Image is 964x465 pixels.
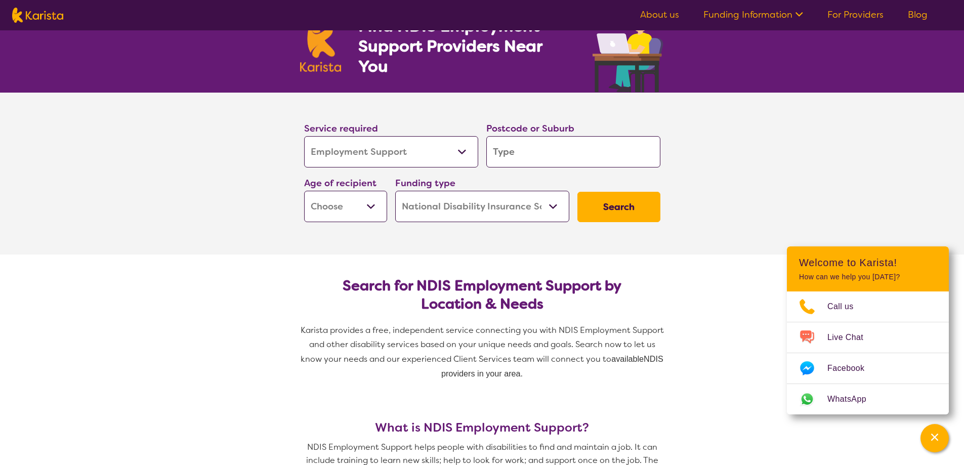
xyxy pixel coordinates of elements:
button: Channel Menu [920,424,949,452]
label: Age of recipient [304,177,376,189]
div: Channel Menu [787,246,949,414]
a: About us [640,9,679,21]
span: WhatsApp [827,392,878,407]
a: Web link opens in a new tab. [787,384,949,414]
img: employment-support [593,4,664,93]
h1: Find NDIS Employment Support Providers Near You [358,16,575,76]
input: Type [486,136,660,167]
span: Call us [827,299,866,314]
a: For Providers [827,9,884,21]
span: available [611,354,644,363]
label: Postcode or Suburb [486,122,574,135]
span: Live Chat [827,330,875,345]
button: Search [577,192,660,222]
h3: What is NDIS Employment Support? [300,420,664,435]
a: Funding Information [703,9,803,21]
label: Funding type [395,177,455,189]
a: Blog [908,9,928,21]
span: Karista provides a free, independent service connecting you with NDIS Employment Support and othe... [301,325,666,364]
span: Facebook [827,361,876,376]
h2: Welcome to Karista! [799,257,937,269]
img: Karista logo [300,17,342,72]
label: Service required [304,122,378,135]
img: Karista logo [12,8,63,23]
h2: Search for NDIS Employment Support by Location & Needs [312,277,652,313]
ul: Choose channel [787,291,949,414]
p: How can we help you [DATE]? [799,273,937,281]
